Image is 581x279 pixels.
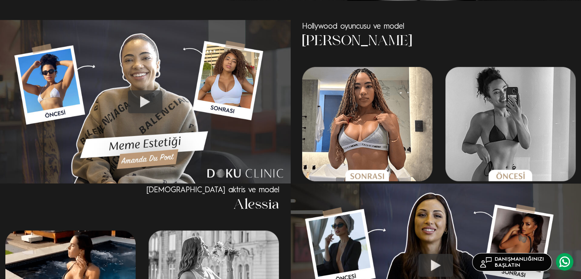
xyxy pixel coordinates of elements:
[302,67,433,181] img: Amandaafter1.png
[302,32,577,52] h3: [PERSON_NAME]
[445,67,576,181] img: Amandabeforfe2.png
[445,67,577,181] div: 3 / 6
[4,195,279,215] h3: Alessia
[472,253,552,271] a: DANIŞMANLIĞINIZIBAŞLATIN
[302,23,404,31] span: Hollywood oyuncusu ve model
[146,187,279,194] span: [DEMOGRAPHIC_DATA] aktris ve model
[302,67,434,181] div: 2 / 6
